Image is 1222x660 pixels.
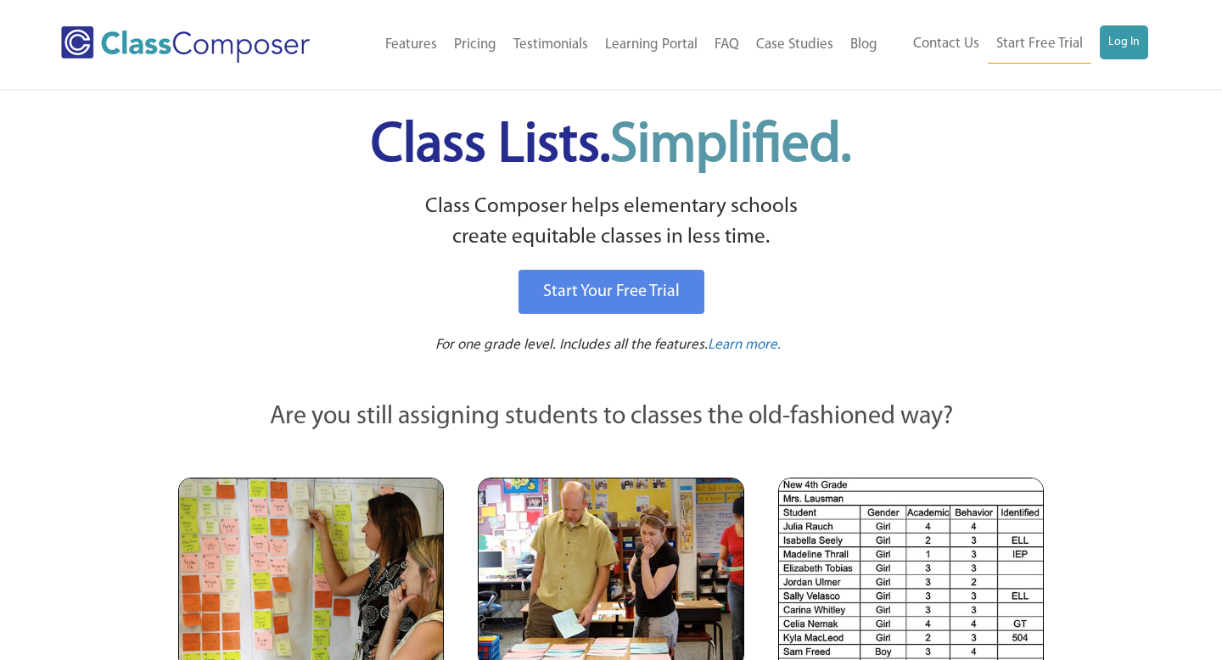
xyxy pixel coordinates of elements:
[377,26,446,64] a: Features
[905,25,988,63] a: Contact Us
[597,26,706,64] a: Learning Portal
[446,26,505,64] a: Pricing
[371,119,851,174] span: Class Lists.
[886,25,1148,64] nav: Header Menu
[610,119,851,174] span: Simplified.
[519,270,704,314] a: Start Your Free Trial
[708,335,781,356] a: Learn more.
[706,26,748,64] a: FAQ
[178,399,1044,436] p: Are you still assigning students to classes the old-fashioned way?
[61,26,310,63] img: Class Composer
[1100,25,1148,59] a: Log In
[349,26,886,64] nav: Header Menu
[505,26,597,64] a: Testimonials
[435,338,708,352] span: For one grade level. Includes all the features.
[543,283,680,300] span: Start Your Free Trial
[748,26,842,64] a: Case Studies
[988,25,1091,64] a: Start Free Trial
[708,338,781,352] span: Learn more.
[842,26,886,64] a: Blog
[176,192,1046,254] p: Class Composer helps elementary schools create equitable classes in less time.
